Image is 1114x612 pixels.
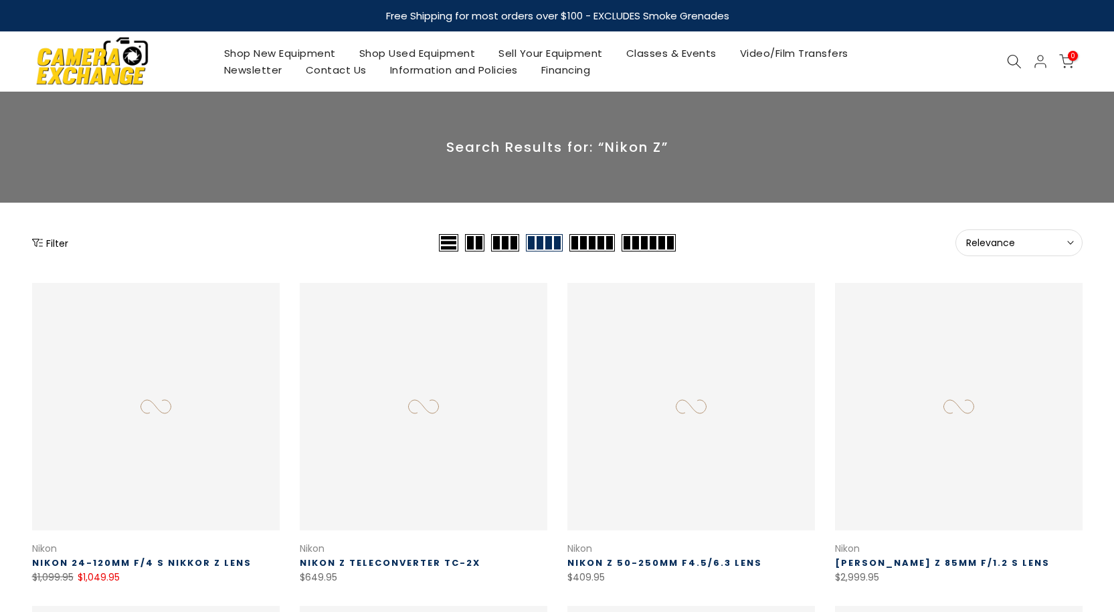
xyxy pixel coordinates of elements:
a: Nikon Z Teleconverter TC-2x [300,556,480,569]
a: Information and Policies [378,62,529,78]
button: Show filters [32,236,68,249]
a: Nikon 24-120mm f/4 S NIKKOR Z Lens [32,556,252,569]
span: Relevance [966,237,1072,249]
a: 0 [1059,54,1074,69]
p: Search Results for: “Nikon Z” [32,138,1083,156]
a: Nikon [835,542,860,555]
span: 0 [1068,51,1078,61]
div: $649.95 [300,569,547,586]
a: Sell Your Equipment [487,45,615,62]
button: Relevance [955,229,1083,256]
a: Shop New Equipment [212,45,347,62]
a: Classes & Events [614,45,728,62]
a: [PERSON_NAME] Z 85mm f/1.2 S Lens [835,556,1050,569]
a: Contact Us [294,62,378,78]
a: Newsletter [212,62,294,78]
ins: $1,049.95 [78,569,120,586]
div: $409.95 [567,569,815,586]
a: Shop Used Equipment [347,45,487,62]
a: Nikon [567,542,592,555]
a: Nikon [300,542,324,555]
a: Financing [529,62,602,78]
a: Nikon [32,542,57,555]
a: Video/Film Transfers [728,45,860,62]
a: Nikon Z 50-250mm F4.5/6.3 Lens [567,556,762,569]
strong: Free Shipping for most orders over $100 - EXCLUDES Smoke Grenades [385,9,729,23]
div: $2,999.95 [835,569,1083,586]
del: $1,099.95 [32,571,74,584]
